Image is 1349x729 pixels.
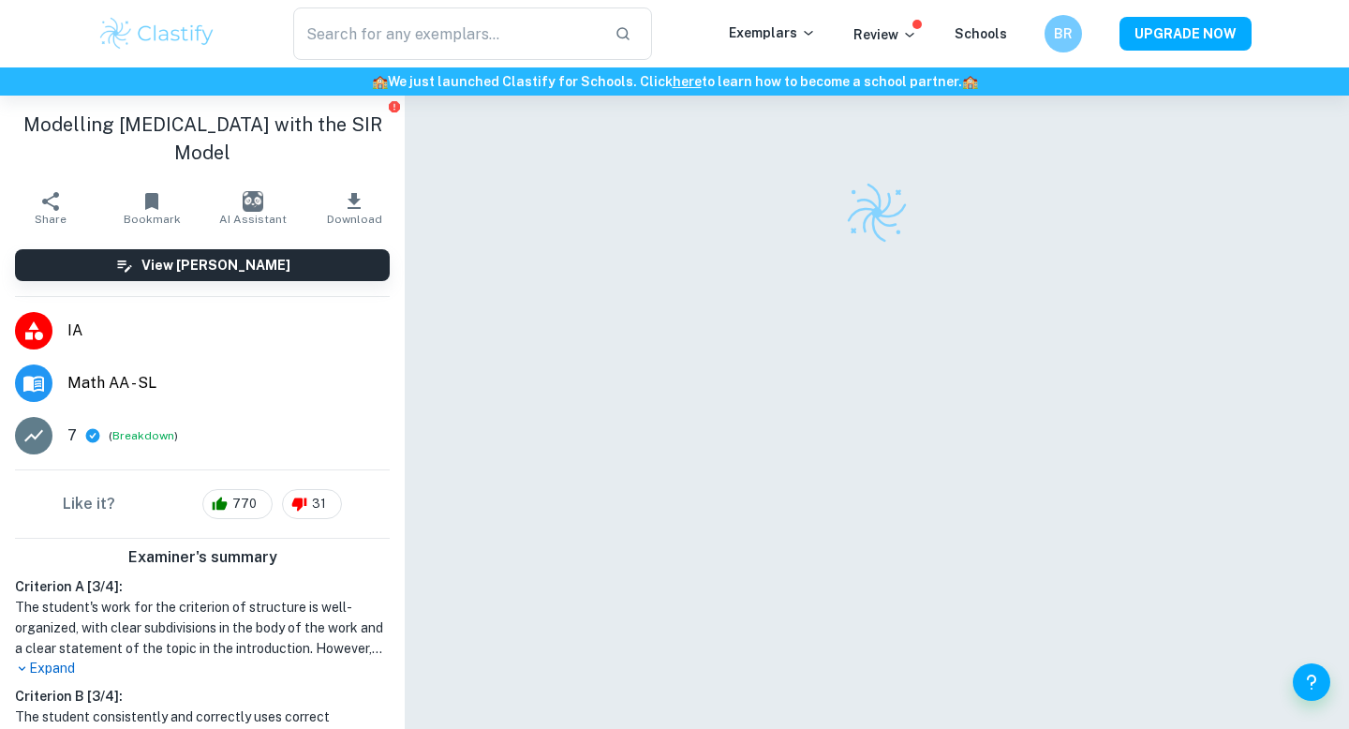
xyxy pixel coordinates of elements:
h1: Modelling [MEDICAL_DATA] with the SIR Model [15,111,390,167]
h6: Like it? [63,493,115,515]
h6: Criterion A [ 3 / 4 ]: [15,576,390,597]
span: 🏫 [372,74,388,89]
span: IA [67,320,390,342]
button: UPGRADE NOW [1119,17,1252,51]
button: Breakdown [112,427,174,444]
span: 31 [302,495,336,513]
h1: The student's work for the criterion of structure is well-organized, with clear subdivisions in t... [15,597,390,659]
h6: Examiner's summary [7,546,397,569]
button: BR [1045,15,1082,52]
input: Search for any exemplars... [293,7,600,60]
button: View [PERSON_NAME] [15,249,390,281]
p: Review [853,24,917,45]
button: AI Assistant [202,182,304,234]
h6: We just launched Clastify for Schools. Click to learn how to become a school partner. [4,71,1345,92]
div: 770 [202,489,273,519]
span: Bookmark [124,213,181,226]
span: Share [35,213,67,226]
button: Help and Feedback [1293,663,1330,701]
span: Math AA - SL [67,372,390,394]
span: 🏫 [962,74,978,89]
span: Download [327,213,382,226]
button: Bookmark [101,182,202,234]
h6: BR [1053,23,1075,44]
span: 770 [222,495,267,513]
a: Schools [955,26,1007,41]
img: Clastify logo [844,180,910,245]
p: Expand [15,659,390,678]
span: ( ) [109,427,178,445]
a: here [673,74,702,89]
div: 31 [282,489,342,519]
p: 7 [67,424,77,447]
h6: Criterion B [ 3 / 4 ]: [15,686,390,707]
button: Report issue [387,99,401,113]
p: Exemplars [729,22,816,43]
img: AI Assistant [243,191,263,212]
h6: View [PERSON_NAME] [141,255,290,275]
img: Clastify logo [97,15,216,52]
button: Download [304,182,405,234]
span: AI Assistant [219,213,287,226]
